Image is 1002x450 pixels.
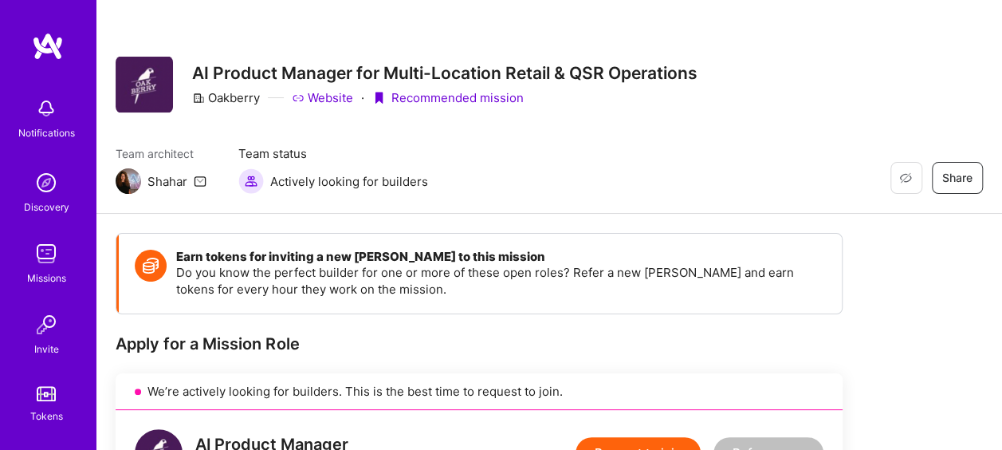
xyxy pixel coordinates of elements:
[372,89,524,106] div: Recommended mission
[37,386,56,401] img: tokens
[942,170,973,186] span: Share
[116,145,206,162] span: Team architect
[147,173,187,190] div: Shahar
[270,173,428,190] span: Actively looking for builders
[24,199,69,215] div: Discovery
[30,309,62,341] img: Invite
[116,373,843,410] div: We’re actively looking for builders. This is the best time to request to join.
[194,175,206,187] i: icon Mail
[30,408,63,424] div: Tokens
[30,167,62,199] img: discovery
[176,250,826,264] h4: Earn tokens for inviting a new [PERSON_NAME] to this mission
[192,63,697,83] h3: AI Product Manager for Multi-Location Retail & QSR Operations
[899,172,912,184] i: icon EyeClosed
[30,93,62,124] img: bell
[176,264,826,298] p: Do you know the perfect builder for one or more of these open roles? Refer a new [PERSON_NAME] an...
[372,92,385,105] i: icon PurpleRibbon
[32,32,64,61] img: logo
[30,238,62,270] img: teamwork
[116,334,843,354] div: Apply for a Mission Role
[18,124,75,141] div: Notifications
[192,92,205,105] i: icon CompanyGray
[192,89,260,106] div: Oakberry
[135,250,167,282] img: Token icon
[238,168,264,194] img: Actively looking for builders
[116,168,141,194] img: Team Architect
[27,270,66,286] div: Missions
[361,89,364,106] div: ·
[116,57,173,112] img: Company Logo
[932,162,983,194] button: Share
[34,341,59,357] div: Invite
[238,145,428,162] span: Team status
[292,89,353,106] a: Website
